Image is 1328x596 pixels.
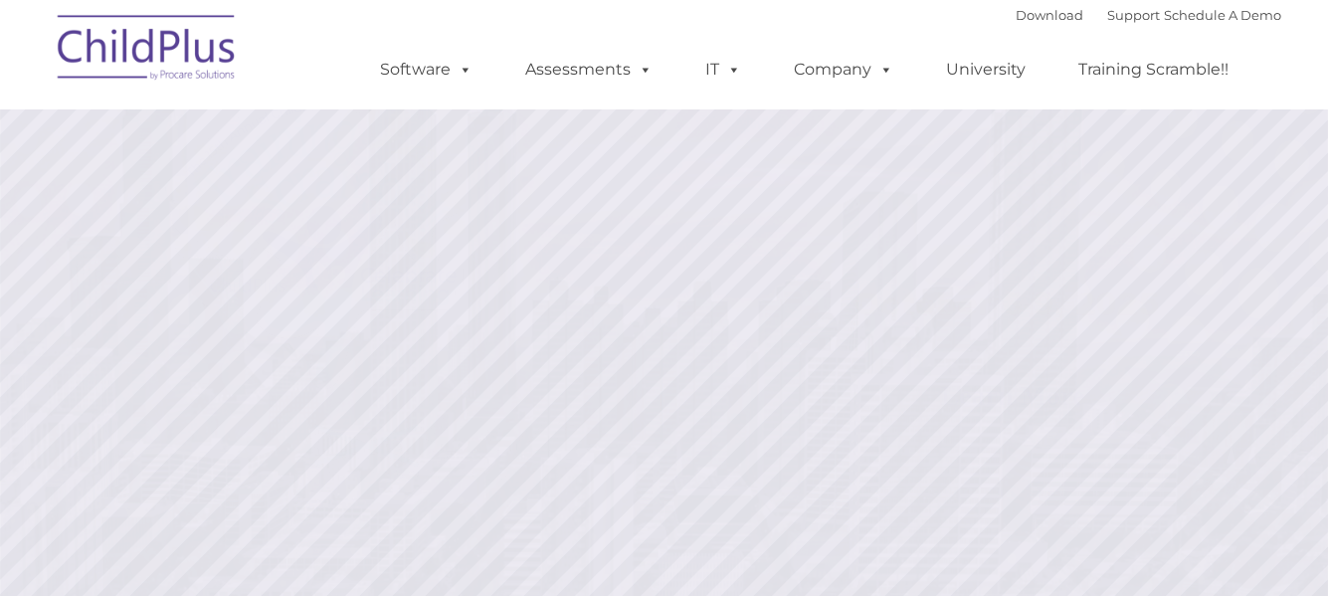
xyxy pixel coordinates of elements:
a: Software [360,50,492,90]
a: Company [774,50,913,90]
a: University [926,50,1045,90]
a: Assessments [505,50,672,90]
img: ChildPlus by Procare Solutions [48,1,247,100]
a: Download [1016,7,1083,23]
a: Support [1107,7,1160,23]
font: | [1016,7,1281,23]
a: Learn More [902,366,1124,425]
a: Schedule A Demo [1164,7,1281,23]
a: Training Scramble!! [1058,50,1248,90]
a: IT [685,50,761,90]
